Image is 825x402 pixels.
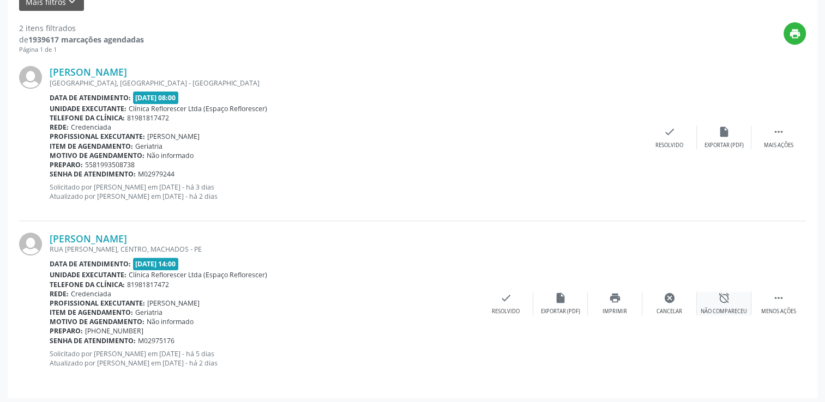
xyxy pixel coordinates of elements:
b: Senha de atendimento: [50,169,136,179]
span: Clínica Reflorescer Ltda (Espaço Reflorescer) [129,270,267,279]
b: Senha de atendimento: [50,336,136,345]
b: Profissional executante: [50,299,145,308]
p: Solicitado por [PERSON_NAME] em [DATE] - há 5 dias Atualizado por [PERSON_NAME] em [DATE] - há 2 ... [50,349,479,368]
b: Motivo de agendamento: [50,317,144,326]
i: cancel [664,292,676,304]
span: [DATE] 08:00 [133,92,179,104]
b: Item de agendamento: [50,308,133,317]
b: Rede: [50,123,69,132]
span: Não informado [147,151,194,160]
i: insert_drive_file [718,126,730,138]
div: RUA [PERSON_NAME], CENTRO, MACHADOS - PE [50,245,479,254]
a: [PERSON_NAME] [50,66,127,78]
span: Clínica Reflorescer Ltda (Espaço Reflorescer) [129,104,267,113]
i: check [500,292,512,304]
div: Não compareceu [701,308,747,315]
b: Rede: [50,289,69,299]
div: Exportar (PDF) [541,308,580,315]
div: Mais ações [764,142,793,149]
b: Item de agendamento: [50,142,133,151]
b: Motivo de agendamento: [50,151,144,160]
div: Página 1 de 1 [19,45,144,54]
span: M02975176 [138,336,174,345]
a: [PERSON_NAME] [50,233,127,245]
img: img [19,66,42,89]
i: print [609,292,621,304]
b: Data de atendimento: [50,93,131,102]
div: Resolvido [655,142,683,149]
i: alarm_off [718,292,730,304]
button: print [784,22,806,45]
div: Imprimir [603,308,627,315]
p: Solicitado por [PERSON_NAME] em [DATE] - há 3 dias Atualizado por [PERSON_NAME] em [DATE] - há 2 ... [50,182,642,201]
b: Data de atendimento: [50,259,131,269]
div: de [19,34,144,45]
i: check [664,126,676,138]
span: Credenciada [71,123,111,132]
div: Exportar (PDF) [704,142,744,149]
b: Telefone da clínica: [50,113,125,123]
i: insert_drive_file [555,292,567,304]
span: [PHONE_NUMBER] [85,326,143,336]
span: [PERSON_NAME] [147,299,200,308]
b: Preparo: [50,160,83,169]
span: [PERSON_NAME] [147,132,200,141]
b: Profissional executante: [50,132,145,141]
div: [GEOGRAPHIC_DATA], [GEOGRAPHIC_DATA] - [GEOGRAPHIC_DATA] [50,78,642,88]
span: 81981817472 [127,113,169,123]
i: print [789,28,801,40]
i:  [773,126,785,138]
div: 2 itens filtrados [19,22,144,34]
strong: 1939617 marcações agendadas [28,34,144,45]
span: 81981817472 [127,280,169,289]
span: Não informado [147,317,194,326]
b: Preparo: [50,326,83,336]
b: Unidade executante: [50,270,127,279]
span: Geriatria [135,308,162,317]
img: img [19,233,42,255]
span: Credenciada [71,289,111,299]
span: 5581993508738 [85,160,135,169]
div: Cancelar [657,308,682,315]
span: M02979244 [138,169,174,179]
b: Unidade executante: [50,104,127,113]
i:  [773,292,785,304]
div: Resolvido [492,308,520,315]
b: Telefone da clínica: [50,280,125,289]
span: [DATE] 14:00 [133,258,179,270]
span: Geriatria [135,142,162,151]
div: Menos ações [761,308,796,315]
